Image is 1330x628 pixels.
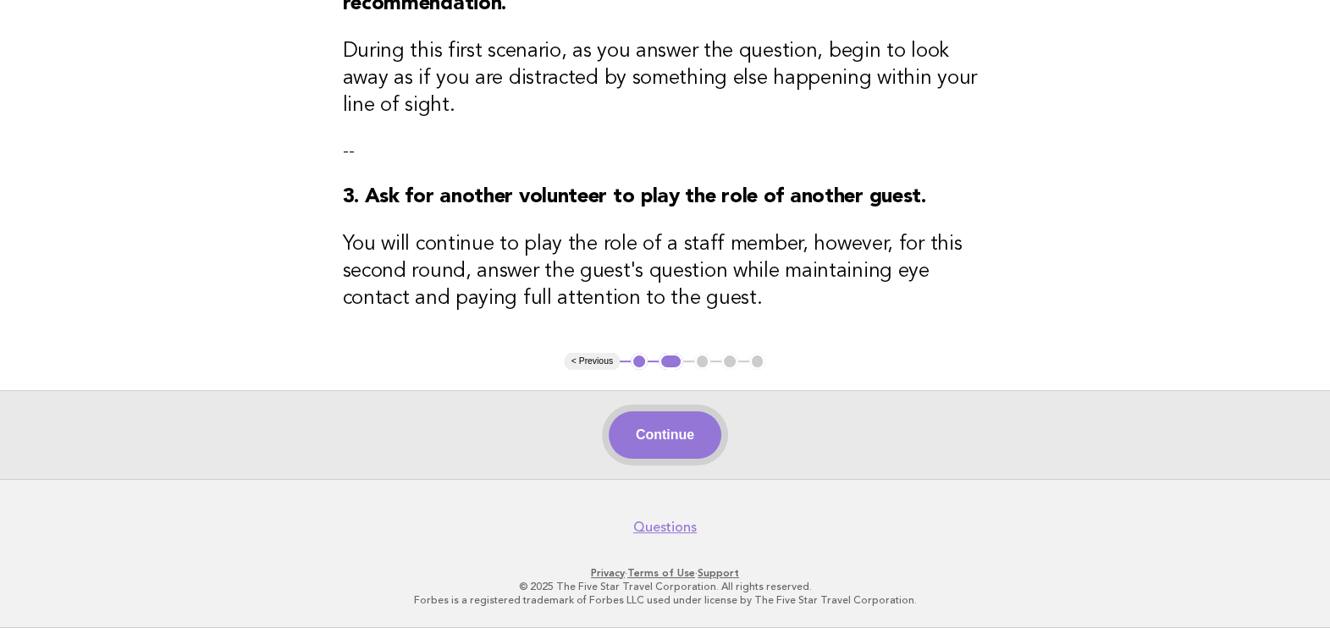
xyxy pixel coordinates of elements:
button: < Previous [565,353,620,370]
p: Forbes is a registered trademark of Forbes LLC used under license by The Five Star Travel Corpora... [147,593,1184,607]
p: © 2025 The Five Star Travel Corporation. All rights reserved. [147,580,1184,593]
button: 1 [631,353,648,370]
a: Terms of Use [627,567,695,579]
a: Privacy [591,567,625,579]
p: · · [147,566,1184,580]
h3: During this first scenario, as you answer the question, begin to look away as if you are distract... [343,38,988,119]
a: Support [698,567,739,579]
button: 2 [659,353,683,370]
button: Continue [609,411,721,459]
strong: 3. Ask for another volunteer to play the role of another guest. [343,187,926,207]
a: Questions [633,519,697,536]
h3: You will continue to play the role of a staff member, however, for this second round, answer the ... [343,231,988,312]
p: -- [343,140,988,163]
